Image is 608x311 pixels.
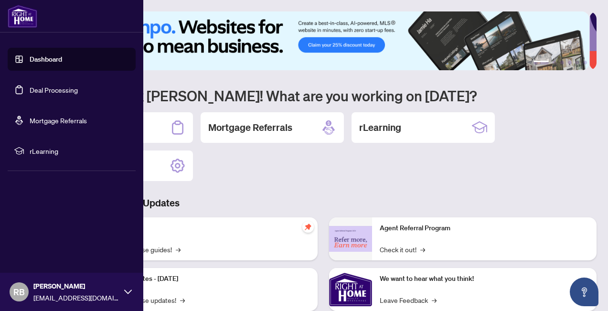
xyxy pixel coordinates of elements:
[533,61,549,64] button: 1
[8,5,37,28] img: logo
[176,244,181,255] span: →
[568,61,572,64] button: 4
[583,61,587,64] button: 6
[50,11,589,70] img: Slide 0
[302,221,314,233] span: pushpin
[33,281,119,291] span: [PERSON_NAME]
[13,285,25,299] span: RB
[50,196,597,210] h3: Brokerage & Industry Updates
[30,55,62,64] a: Dashboard
[380,244,425,255] a: Check it out!→
[432,295,437,305] span: →
[329,268,372,311] img: We want to hear what you think!
[50,86,597,105] h1: Welcome back [PERSON_NAME]! What are you working on [DATE]?
[553,61,556,64] button: 2
[30,146,129,156] span: rLearning
[329,226,372,252] img: Agent Referral Program
[420,244,425,255] span: →
[180,295,185,305] span: →
[100,223,310,234] p: Self-Help
[560,61,564,64] button: 3
[33,292,119,303] span: [EMAIL_ADDRESS][DOMAIN_NAME]
[576,61,579,64] button: 5
[380,274,589,284] p: We want to hear what you think!
[570,278,598,306] button: Open asap
[380,223,589,234] p: Agent Referral Program
[380,295,437,305] a: Leave Feedback→
[30,86,78,94] a: Deal Processing
[208,121,292,134] h2: Mortgage Referrals
[30,116,87,125] a: Mortgage Referrals
[100,274,310,284] p: Platform Updates - [DATE]
[359,121,401,134] h2: rLearning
